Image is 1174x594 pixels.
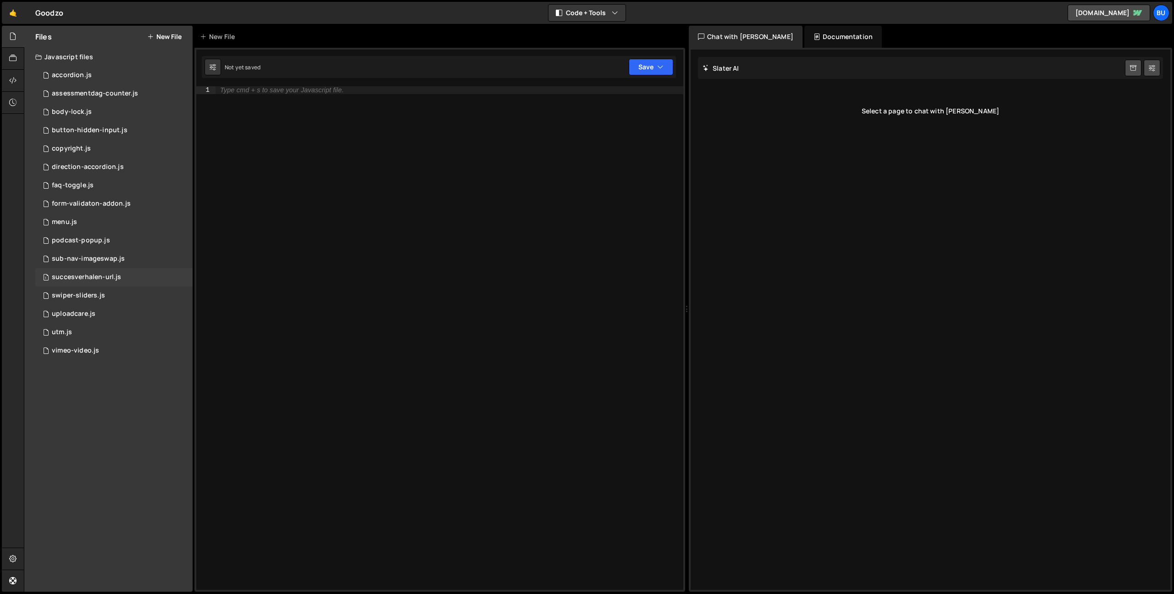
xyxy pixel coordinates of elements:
div: Select a page to chat with [PERSON_NAME] [698,93,1163,129]
div: Documentation [804,26,882,48]
div: Chat with [PERSON_NAME] [689,26,803,48]
div: 8232/16785.js [35,195,193,213]
h2: Files [35,32,52,42]
a: 🤙 [2,2,24,24]
div: body-lock.js [52,108,92,116]
a: Bu [1153,5,1169,21]
div: succesverhalen-url.js [52,273,121,281]
div: 8232/31988.js [35,140,193,158]
div: sub-nav-imageswap.js [52,255,125,263]
div: form-validaton-addon.js [52,200,131,208]
div: 8232/32422.js [35,158,193,176]
div: Goodzo [35,7,63,18]
div: podcast-popup.js [52,236,110,245]
div: 1 [196,86,216,94]
div: Javascript files [24,48,193,66]
div: 8232/32424.js [35,103,193,121]
button: New File [147,33,182,40]
a: [DOMAIN_NAME] [1068,5,1150,21]
div: swiper-sliders.js [52,291,105,300]
div: vimeo-video.js [52,347,99,355]
span: 1 [43,275,49,282]
div: faq-toggle.js [52,181,94,190]
div: copyright.js [52,145,91,153]
div: Not yet saved [225,63,260,71]
div: 8232/31955.js [35,231,193,250]
div: 8232/31953.js [35,66,193,84]
div: 8232/32427.js [35,250,193,268]
div: New File [200,32,238,41]
div: utm.js [52,328,72,336]
div: 8232/31944.js [35,268,193,286]
div: accordion.js [52,71,92,79]
div: 8232/31954.js [35,342,193,360]
div: 8232/31758.js [35,323,193,342]
div: 8232/32423.js [35,176,193,195]
div: assessmentdag-counter.js [52,90,138,98]
div: direction-accordion.js [52,163,124,171]
div: 8232/42588.js [35,121,193,140]
button: Save [629,59,673,75]
div: 8232/31987.js [35,305,193,323]
div: button-hidden-input.js [52,126,127,134]
div: Type cmd + s to save your Javascript file. [220,87,343,94]
div: uploadcare.js [52,310,95,318]
div: menu.js [52,218,77,226]
div: 8232/31985.js [35,84,193,103]
h2: Slater AI [703,64,739,73]
div: 8232/31756.js [35,213,193,231]
div: 8232/31925.js [35,286,193,305]
button: Code + Tools [548,5,626,21]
